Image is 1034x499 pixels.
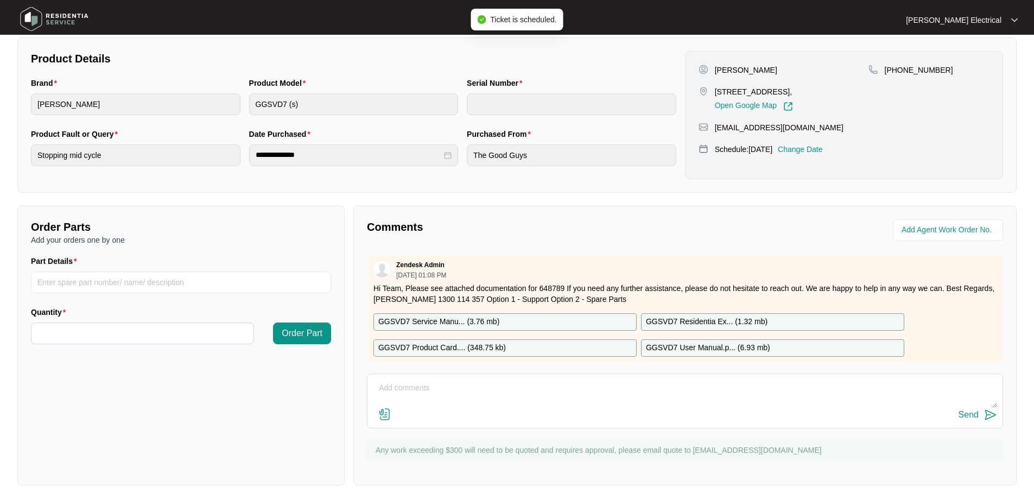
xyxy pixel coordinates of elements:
[31,323,253,344] input: Quantity
[715,144,772,155] p: Schedule: [DATE]
[490,15,556,24] span: Ticket is scheduled.
[256,149,442,161] input: Date Purchased
[31,256,81,267] label: Part Details
[885,65,953,75] p: [PHONE_NUMBER]
[868,65,878,74] img: map-pin
[378,342,506,354] p: GGSVD7 Product Card.... ( 348.75 kb )
[715,86,793,97] p: [STREET_ADDRESS],
[646,342,770,354] p: GGSVD7 User Manual.p... ( 6.93 mb )
[984,408,997,421] img: send-icon.svg
[699,122,708,132] img: map-pin
[16,3,92,35] img: residentia service logo
[249,93,459,115] input: Product Model
[783,102,793,111] img: Link-External
[778,144,823,155] p: Change Date
[715,65,777,75] p: [PERSON_NAME]
[378,408,391,421] img: file-attachment-doc.svg
[467,78,526,89] label: Serial Number
[959,408,997,422] button: Send
[31,78,61,89] label: Brand
[959,410,979,420] div: Send
[31,235,331,245] p: Add your orders one by one
[715,122,843,133] p: [EMAIL_ADDRESS][DOMAIN_NAME]
[31,144,240,166] input: Product Fault or Query
[1011,17,1018,23] img: dropdown arrow
[467,93,676,115] input: Serial Number
[249,129,315,140] label: Date Purchased
[31,93,240,115] input: Brand
[376,445,998,456] p: Any work exceeding $300 will need to be quoted and requires approval, please email quote to [EMAI...
[906,15,1001,26] p: [PERSON_NAME] Electrical
[273,323,331,344] button: Order Part
[282,327,322,340] span: Order Part
[367,219,677,235] p: Comments
[31,51,676,66] p: Product Details
[378,316,499,328] p: GGSVD7 Service Manu... ( 3.76 mb )
[31,219,331,235] p: Order Parts
[374,261,390,277] img: user.svg
[699,86,708,96] img: map-pin
[31,271,331,293] input: Part Details
[699,144,708,154] img: map-pin
[477,15,486,24] span: check-circle
[715,102,793,111] a: Open Google Map
[31,129,122,140] label: Product Fault or Query
[467,129,535,140] label: Purchased From
[373,283,997,305] p: Hi Team, Please see attached documentation for 648789 If you need any further assistance, please ...
[249,78,310,89] label: Product Model
[31,307,70,318] label: Quantity
[467,144,676,166] input: Purchased From
[902,224,997,237] input: Add Agent Work Order No.
[396,261,445,269] p: Zendesk Admin
[646,316,767,328] p: GGSVD7 Residentia Ex... ( 1.32 mb )
[396,272,446,279] p: [DATE] 01:08 PM
[699,65,708,74] img: user-pin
